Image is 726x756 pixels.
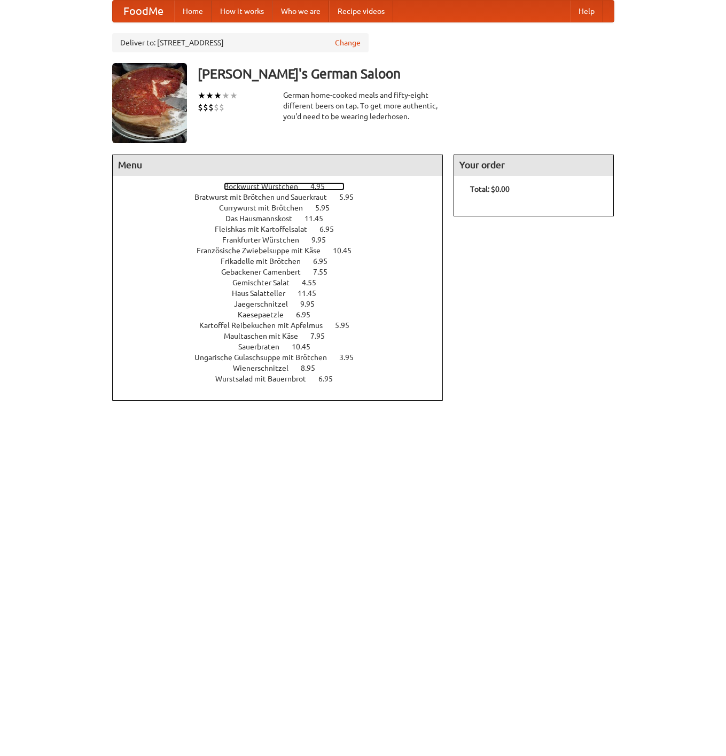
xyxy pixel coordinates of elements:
a: How it works [212,1,272,22]
a: Sauerbraten 10.45 [238,342,330,351]
a: Home [174,1,212,22]
span: Frikadelle mit Brötchen [221,257,311,266]
span: Das Hausmannskost [225,214,303,223]
li: $ [214,102,219,113]
b: Total: $0.00 [470,185,510,193]
h3: [PERSON_NAME]'s German Saloon [198,63,614,84]
li: ★ [214,90,222,102]
a: Recipe videos [329,1,393,22]
span: 4.95 [310,182,335,191]
span: Haus Salatteller [232,289,296,298]
span: Bratwurst mit Brötchen und Sauerkraut [194,193,338,201]
a: Gemischter Salat 4.55 [232,278,336,287]
li: ★ [230,90,238,102]
a: Jaegerschnitzel 9.95 [234,300,334,308]
span: 9.95 [311,236,337,244]
a: Haus Salatteller 11.45 [232,289,336,298]
a: Maultaschen mit Käse 7.95 [224,332,345,340]
span: 10.45 [333,246,362,255]
span: Ungarische Gulaschsuppe mit Brötchen [194,353,338,362]
h4: Your order [454,154,613,176]
span: Kartoffel Reibekuchen mit Apfelmus [199,321,333,330]
span: 5.95 [335,321,360,330]
a: Französische Zwiebelsuppe mit Käse 10.45 [197,246,371,255]
span: Maultaschen mit Käse [224,332,309,340]
h4: Menu [113,154,443,176]
span: 4.55 [302,278,327,287]
li: ★ [206,90,214,102]
span: 11.45 [298,289,327,298]
li: $ [198,102,203,113]
li: $ [203,102,208,113]
a: Ungarische Gulaschsuppe mit Brötchen 3.95 [194,353,373,362]
a: Wurstsalad mit Bauernbrot 6.95 [215,375,353,383]
span: 8.95 [301,364,326,372]
img: angular.jpg [112,63,187,143]
span: Currywurst mit Brötchen [219,204,314,212]
span: 5.95 [315,204,340,212]
span: Gebackener Camenbert [221,268,311,276]
li: ★ [198,90,206,102]
a: Bockwurst Würstchen 4.95 [224,182,345,191]
span: Wurstsalad mit Bauernbrot [215,375,317,383]
a: Fleishkas mit Kartoffelsalat 6.95 [215,225,354,233]
span: 6.95 [296,310,321,319]
a: Who we are [272,1,329,22]
span: 6.95 [318,375,344,383]
span: 11.45 [305,214,334,223]
a: Das Hausmannskost 11.45 [225,214,343,223]
span: Sauerbraten [238,342,290,351]
span: 6.95 [313,257,338,266]
span: Frankfurter Würstchen [222,236,310,244]
span: 9.95 [300,300,325,308]
span: Gemischter Salat [232,278,300,287]
li: $ [219,102,224,113]
a: Frikadelle mit Brötchen 6.95 [221,257,347,266]
li: $ [208,102,214,113]
span: 6.95 [319,225,345,233]
span: 7.55 [313,268,338,276]
div: German home-cooked meals and fifty-eight different beers on tap. To get more authentic, you'd nee... [283,90,443,122]
span: Fleishkas mit Kartoffelsalat [215,225,318,233]
span: Jaegerschnitzel [234,300,299,308]
a: Wienerschnitzel 8.95 [233,364,335,372]
span: Französische Zwiebelsuppe mit Käse [197,246,331,255]
span: 5.95 [339,193,364,201]
a: Currywurst mit Brötchen 5.95 [219,204,349,212]
a: Kartoffel Reibekuchen mit Apfelmus 5.95 [199,321,369,330]
div: Deliver to: [STREET_ADDRESS] [112,33,369,52]
li: ★ [222,90,230,102]
a: Kaesepaetzle 6.95 [238,310,330,319]
a: Bratwurst mit Brötchen und Sauerkraut 5.95 [194,193,373,201]
a: FoodMe [113,1,174,22]
span: Wienerschnitzel [233,364,299,372]
a: Help [570,1,603,22]
a: Change [335,37,361,48]
span: Bockwurst Würstchen [224,182,309,191]
span: 3.95 [339,353,364,362]
span: Kaesepaetzle [238,310,294,319]
a: Gebackener Camenbert 7.55 [221,268,347,276]
span: 7.95 [310,332,335,340]
a: Frankfurter Würstchen 9.95 [222,236,346,244]
span: 10.45 [292,342,321,351]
